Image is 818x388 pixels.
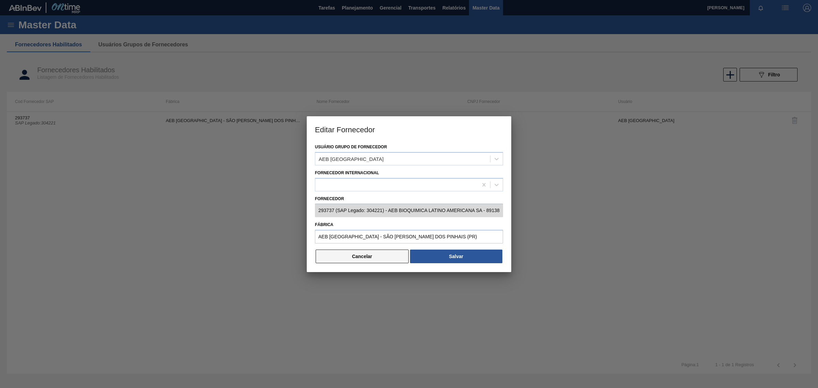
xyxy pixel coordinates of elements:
[315,194,503,204] label: Fornecedor
[315,220,503,230] label: Fábrica
[316,250,409,263] button: Cancelar
[315,170,379,175] label: Fornecedor Internacional
[315,145,387,149] label: Usuário Grupo de Fornecedor
[307,116,511,142] h3: Editar Fornecedor
[319,156,383,162] div: AEB [GEOGRAPHIC_DATA]
[410,250,502,263] button: Salvar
